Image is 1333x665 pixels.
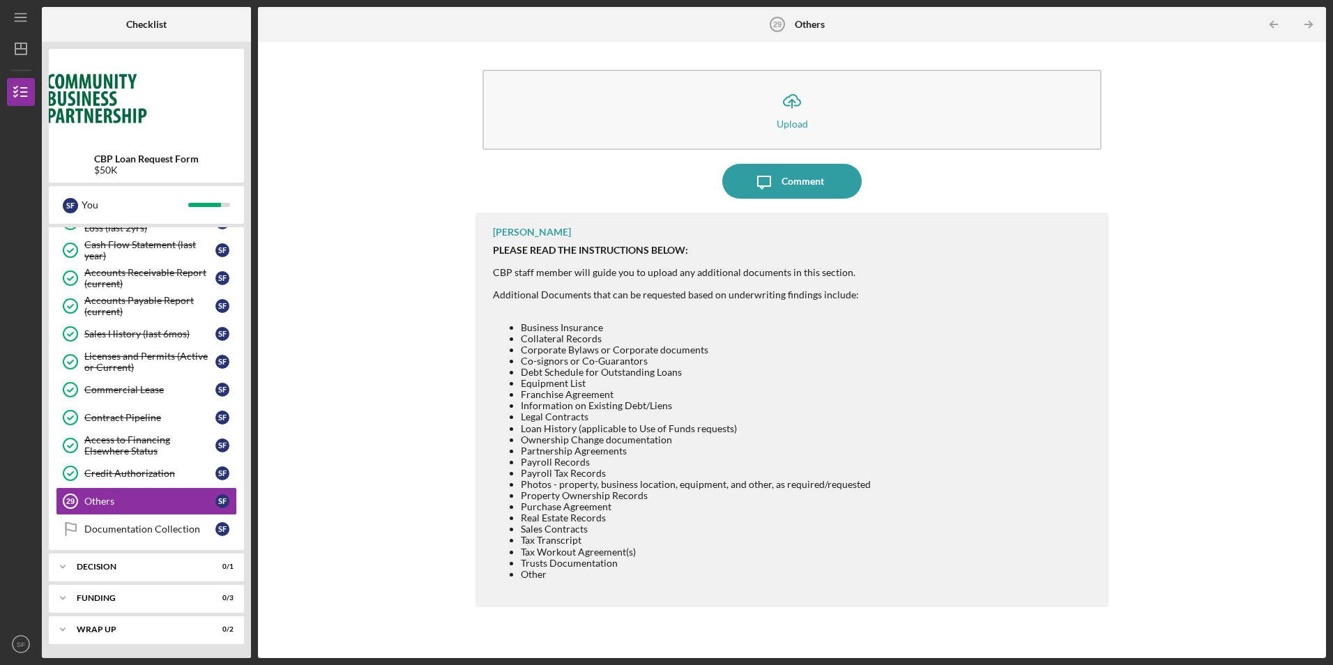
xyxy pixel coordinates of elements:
[493,227,571,238] div: [PERSON_NAME]
[82,193,188,217] div: You
[208,594,234,602] div: 0 / 3
[521,434,871,445] li: Ownership Change documentation
[56,320,237,348] a: Sales History (last 6mos)SF
[521,322,871,333] li: Business Insurance
[215,383,229,397] div: S F
[63,198,78,213] div: S F
[84,267,215,289] div: Accounts Receivable Report (current)
[7,630,35,658] button: SF
[521,344,871,356] li: Corporate Bylaws or Corporate documents
[521,457,871,468] li: Payroll Records
[56,431,237,459] a: Access to Financing Elsewhere StatusSF
[215,411,229,425] div: S F
[521,445,871,457] li: Partnership Agreements
[782,164,824,199] div: Comment
[521,558,871,569] li: Trusts Documentation
[208,563,234,571] div: 0 / 1
[215,299,229,313] div: S F
[215,522,229,536] div: S F
[56,376,237,404] a: Commercial LeaseSF
[208,625,234,634] div: 0 / 2
[521,535,871,546] li: Tax Transcript
[795,19,825,30] b: Others
[521,523,871,535] li: Sales Contracts
[84,295,215,317] div: Accounts Payable Report (current)
[521,400,871,411] li: Information on Existing Debt/Liens
[66,497,75,505] tspan: 29
[493,267,871,278] div: CBP staff member will guide you to upload any additional documents in this section.
[521,479,871,490] li: Photos - property, business location, equipment, and other, as required/requested
[521,546,871,558] li: Tax Workout Agreement(s)
[56,459,237,487] a: Credit AuthorizationSF
[521,356,871,367] li: Co-signors or Co-Guarantors
[56,404,237,431] a: Contract PipelineSF
[84,384,215,395] div: Commercial Lease
[493,289,871,300] div: Additional Documents that can be requested based on underwriting findings include:
[84,412,215,423] div: Contract Pipeline
[521,569,871,580] li: Other
[521,423,871,434] li: Loan History (applicable to Use of Funds requests)
[84,434,215,457] div: Access to Financing Elsewhere Status
[56,348,237,376] a: Licenses and Permits (Active or Current)SF
[94,165,199,176] div: $50K
[521,490,871,501] li: Property Ownership Records
[521,411,871,422] li: Legal Contracts
[56,487,237,515] a: 29OthersSF
[84,239,215,261] div: Cash Flow Statement (last year)
[215,271,229,285] div: S F
[521,468,871,479] li: Payroll Tax Records
[482,70,1101,150] button: Upload
[84,468,215,479] div: Credit Authorization
[521,333,871,344] li: Collateral Records
[84,328,215,339] div: Sales History (last 6mos)
[493,244,688,256] strong: PLEASE READ THE INSTRUCTIONS BELOW:
[215,438,229,452] div: S F
[521,367,871,378] li: Debt Schedule for Outstanding Loans
[77,625,199,634] div: Wrap up
[521,378,871,389] li: Equipment List
[215,243,229,257] div: S F
[56,236,237,264] a: Cash Flow Statement (last year)SF
[772,20,781,29] tspan: 29
[77,594,199,602] div: Funding
[777,119,808,129] div: Upload
[84,523,215,535] div: Documentation Collection
[94,153,199,165] b: CBP Loan Request Form
[17,641,25,648] text: SF
[521,501,871,512] li: Purchase Agreement
[49,56,244,139] img: Product logo
[126,19,167,30] b: Checklist
[215,494,229,508] div: S F
[521,512,871,523] li: Real Estate Records
[56,292,237,320] a: Accounts Payable Report (current)SF
[56,515,237,543] a: Documentation CollectionSF
[84,496,215,507] div: Others
[56,264,237,292] a: Accounts Receivable Report (current)SF
[215,466,229,480] div: S F
[722,164,862,199] button: Comment
[84,351,215,373] div: Licenses and Permits (Active or Current)
[521,389,871,400] li: Franchise Agreement
[77,563,199,571] div: Decision
[215,355,229,369] div: S F
[215,327,229,341] div: S F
